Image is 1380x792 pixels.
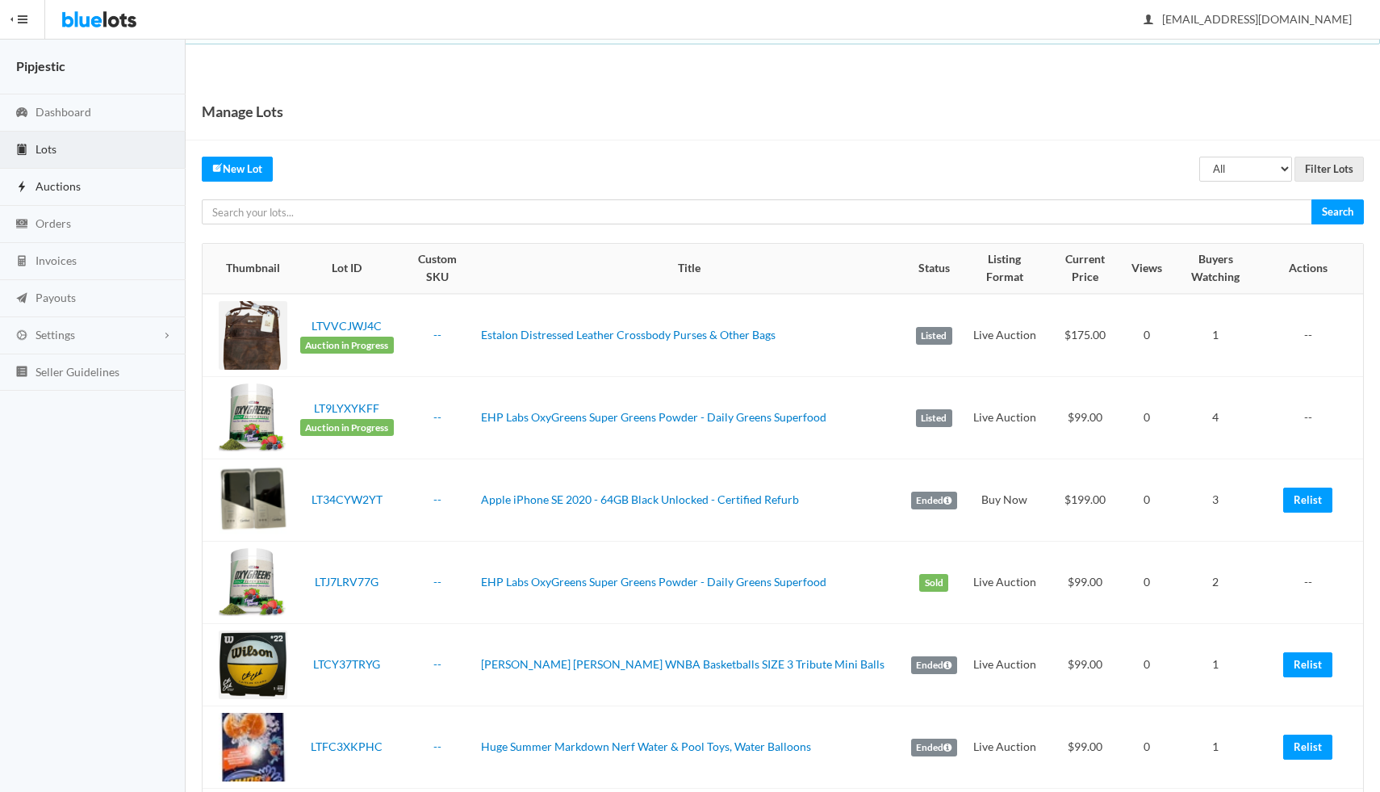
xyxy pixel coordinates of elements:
[1283,488,1332,513] a: Relist
[1283,652,1332,677] a: Relist
[911,739,957,756] label: Ended
[1263,244,1363,294] th: Actions
[1169,294,1263,377] td: 1
[1046,459,1125,542] td: $199.00
[14,106,30,121] ion-icon: speedometer
[1263,542,1363,624] td: --
[1294,157,1364,182] input: Filter Lots
[36,254,77,267] span: Invoices
[212,162,223,173] ion-icon: create
[1125,377,1169,459] td: 0
[1169,624,1263,706] td: 1
[202,99,283,124] h1: Manage Lots
[314,401,379,415] a: LT9LYXYKFF
[1169,244,1263,294] th: Buyers Watching
[1125,294,1169,377] td: 0
[36,291,76,304] span: Payouts
[400,244,475,294] th: Custom SKU
[481,740,811,753] a: Huge Summer Markdown Nerf Water & Pool Toys, Water Balloons
[36,216,71,230] span: Orders
[905,244,964,294] th: Status
[916,409,952,427] label: Listed
[911,492,957,509] label: Ended
[433,575,441,589] a: --
[433,492,441,506] a: --
[1046,624,1125,706] td: $99.00
[433,328,441,342] a: --
[481,575,826,589] a: EHP Labs OxyGreens Super Greens Powder - Daily Greens Superfood
[313,657,380,671] a: LTCY37TRYG
[481,328,776,342] a: Estalon Distressed Leather Crossbody Purses & Other Bags
[964,294,1046,377] td: Live Auction
[1046,542,1125,624] td: $99.00
[36,142,56,156] span: Lots
[1125,706,1169,789] td: 0
[14,329,30,344] ion-icon: cog
[1125,244,1169,294] th: Views
[1169,542,1263,624] td: 2
[919,574,948,592] label: Sold
[312,319,382,333] a: LTVVCJWJ4C
[1125,459,1169,542] td: 0
[294,244,400,294] th: Lot ID
[36,179,81,193] span: Auctions
[964,459,1046,542] td: Buy Now
[300,419,394,437] span: Auction in Progress
[964,542,1046,624] td: Live Auction
[481,657,884,671] a: [PERSON_NAME] [PERSON_NAME] WNBA Basketballs SIZE 3 Tribute Mini Balls
[36,328,75,342] span: Settings
[1263,294,1363,377] td: --
[475,244,905,294] th: Title
[433,410,441,424] a: --
[311,740,383,753] a: LTFC3XKPHC
[1144,12,1352,26] span: [EMAIL_ADDRESS][DOMAIN_NAME]
[203,244,294,294] th: Thumbnail
[1140,13,1156,28] ion-icon: person
[1169,706,1263,789] td: 1
[1046,294,1125,377] td: $175.00
[964,377,1046,459] td: Live Auction
[916,327,952,345] label: Listed
[14,254,30,270] ion-icon: calculator
[1263,377,1363,459] td: --
[1046,244,1125,294] th: Current Price
[1046,377,1125,459] td: $99.00
[300,337,394,354] span: Auction in Progress
[14,365,30,380] ion-icon: list box
[964,706,1046,789] td: Live Auction
[1046,706,1125,789] td: $99.00
[1125,542,1169,624] td: 0
[14,180,30,195] ion-icon: flash
[911,656,957,674] label: Ended
[1125,624,1169,706] td: 0
[433,740,441,753] a: --
[202,157,273,182] a: createNew Lot
[964,244,1046,294] th: Listing Format
[14,217,30,233] ion-icon: cash
[14,143,30,158] ion-icon: clipboard
[481,492,799,506] a: Apple iPhone SE 2020 - 64GB Black Unlocked - Certified Refurb
[1169,459,1263,542] td: 3
[36,105,91,119] span: Dashboard
[433,657,441,671] a: --
[16,58,65,73] strong: Pipjestic
[312,492,383,506] a: LT34CYW2YT
[1283,735,1332,760] a: Relist
[964,624,1046,706] td: Live Auction
[14,291,30,307] ion-icon: paper plane
[202,199,1312,224] input: Search your lots...
[36,365,119,379] span: Seller Guidelines
[481,410,826,424] a: EHP Labs OxyGreens Super Greens Powder - Daily Greens Superfood
[315,575,378,589] a: LTJ7LRV77G
[1311,199,1364,224] input: Search
[1169,377,1263,459] td: 4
